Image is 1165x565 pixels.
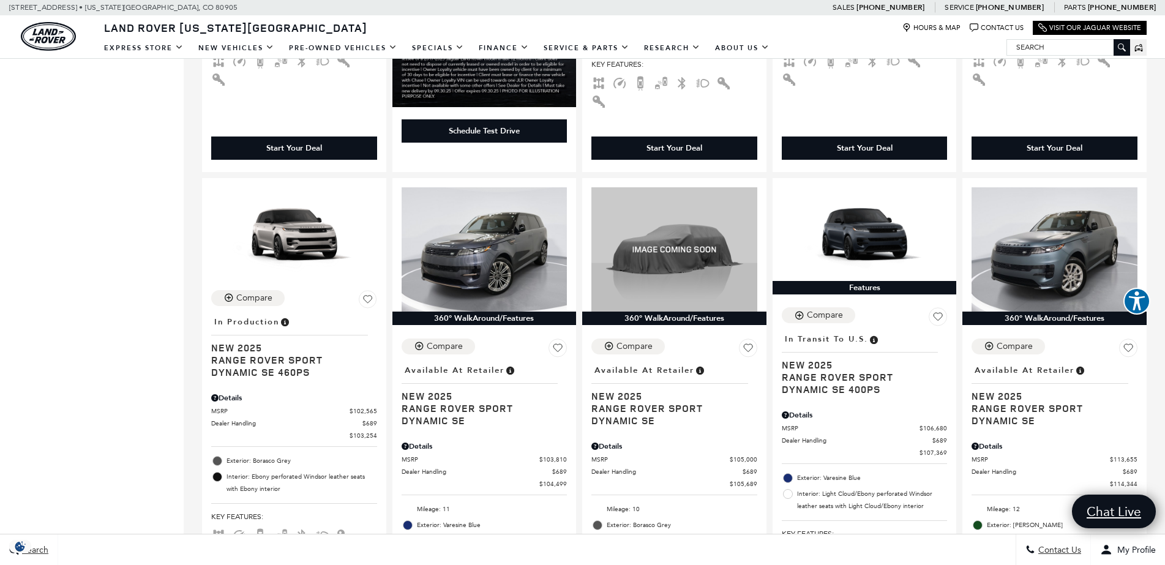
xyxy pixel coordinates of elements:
a: Chat Live [1072,495,1156,528]
span: $114,344 [1110,479,1137,488]
button: Save Vehicle [549,339,567,362]
span: Fog Lights [886,56,901,64]
a: About Us [708,37,777,59]
div: Start Your Deal [1027,143,1082,154]
span: Key Features : [782,527,948,541]
a: In ProductionNew 2025Range Rover Sport Dynamic SE 460PS [211,313,377,378]
a: Visit Our Jaguar Website [1038,23,1141,32]
span: Fog Lights [1076,56,1090,64]
span: Parts [1064,3,1086,12]
span: $103,254 [350,431,377,440]
span: Bluetooth [865,56,880,64]
span: Dealer Handling [782,436,933,445]
span: Blind Spot Monitor [274,530,288,539]
span: Blind Spot Monitor [654,78,669,86]
span: Vehicle has shipped from factory of origin. Estimated time of delivery to Retailer is on average ... [868,332,879,346]
button: Save Vehicle [1119,339,1137,362]
a: $105,689 [591,479,757,488]
img: 2025 LAND ROVER Range Rover Sport Dynamic SE 460PS [211,187,377,280]
div: Start Your Deal [782,137,948,160]
span: Exterior: Borasco Grey [607,519,757,531]
span: Vehicle is in stock and ready for immediate delivery. Due to demand, availability is subject to c... [694,364,705,377]
span: Blind Spot Monitor [274,56,288,64]
span: My Profile [1112,545,1156,555]
a: Available at RetailerNew 2025Range Rover Sport Dynamic SE [591,362,757,427]
a: Contact Us [970,23,1024,32]
div: Compare [807,310,843,321]
span: $689 [552,467,567,476]
span: Dealer Handling [972,467,1123,476]
img: Opt-Out Icon [6,540,34,553]
span: MSRP [782,424,920,433]
button: Save Vehicle [739,339,757,362]
span: AWD [591,78,606,86]
a: EXPRESS STORE [97,37,191,59]
div: Start Your Deal [211,137,377,160]
span: Service [945,3,973,12]
span: $689 [743,467,757,476]
div: Pricing Details - Range Rover Sport Dynamic SE 460PS [211,392,377,403]
button: Compare Vehicle [402,339,475,354]
span: Backup Camera [253,56,268,64]
span: Bluetooth [1055,56,1069,64]
a: In Transit to U.S.New 2025Range Rover Sport Dynamic SE 400PS [782,331,948,395]
div: 360° WalkAround/Features [962,312,1147,325]
li: Mileage: 12 [972,501,1137,517]
li: Mileage: 10 [591,501,757,517]
a: New Vehicles [191,37,282,59]
span: New 2025 [591,390,748,402]
button: Compare Vehicle [972,339,1045,354]
div: Compare [997,341,1033,352]
span: Fog Lights [315,530,330,539]
div: Pricing Details - Range Rover Sport Dynamic SE [402,441,568,452]
span: AWD [972,56,986,64]
div: Start Your Deal [266,143,322,154]
a: Land Rover [US_STATE][GEOGRAPHIC_DATA] [97,20,375,35]
span: Key Features : [591,58,757,71]
a: Pre-Owned Vehicles [282,37,405,59]
div: Start Your Deal [646,143,702,154]
div: Start Your Deal [972,137,1137,160]
a: $103,254 [211,431,377,440]
span: Adaptive Cruise Control [992,56,1007,64]
span: $102,565 [350,406,377,416]
span: Fog Lights [695,78,710,86]
a: Dealer Handling $689 [972,467,1137,476]
span: Range Rover Sport Dynamic SE [972,402,1128,427]
a: Finance [471,37,536,59]
button: Save Vehicle [359,290,377,313]
span: Backup Camera [253,530,268,539]
img: Land Rover [21,22,76,51]
section: Click to Open Cookie Consent Modal [6,540,34,553]
span: Bluetooth [294,56,309,64]
a: Dealer Handling $689 [402,467,568,476]
span: Interior: Ebony perforated Windsor leather seats with Ebony interior [227,471,377,495]
span: Interior Accents [716,78,731,86]
button: Compare Vehicle [591,339,665,354]
button: Explore your accessibility options [1123,288,1150,315]
span: Adaptive Cruise Control [612,78,627,86]
a: Dealer Handling $689 [591,467,757,476]
span: $105,000 [730,455,757,464]
span: Backup Camera [1013,56,1028,64]
span: In Transit to U.S. [785,332,868,346]
span: $104,499 [539,479,567,488]
a: $104,499 [402,479,568,488]
span: MSRP [591,455,730,464]
span: Available at Retailer [594,364,694,377]
span: Land Rover [US_STATE][GEOGRAPHIC_DATA] [104,20,367,35]
a: MSRP $103,810 [402,455,568,464]
span: Sales [833,3,855,12]
img: 2025 LAND ROVER Range Rover Sport Dynamic SE [591,187,757,312]
span: MSRP [211,406,350,416]
button: Compare Vehicle [782,307,855,323]
span: Interior Accents [336,56,351,64]
a: Service & Parts [536,37,637,59]
span: Exterior: Varesine Blue [417,519,568,531]
div: Compare [616,341,653,352]
a: $114,344 [972,479,1137,488]
span: $689 [362,419,377,428]
span: New 2025 [782,359,938,371]
div: Pricing Details - Range Rover Sport Dynamic SE [591,441,757,452]
span: Exterior: [PERSON_NAME] [987,519,1137,531]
